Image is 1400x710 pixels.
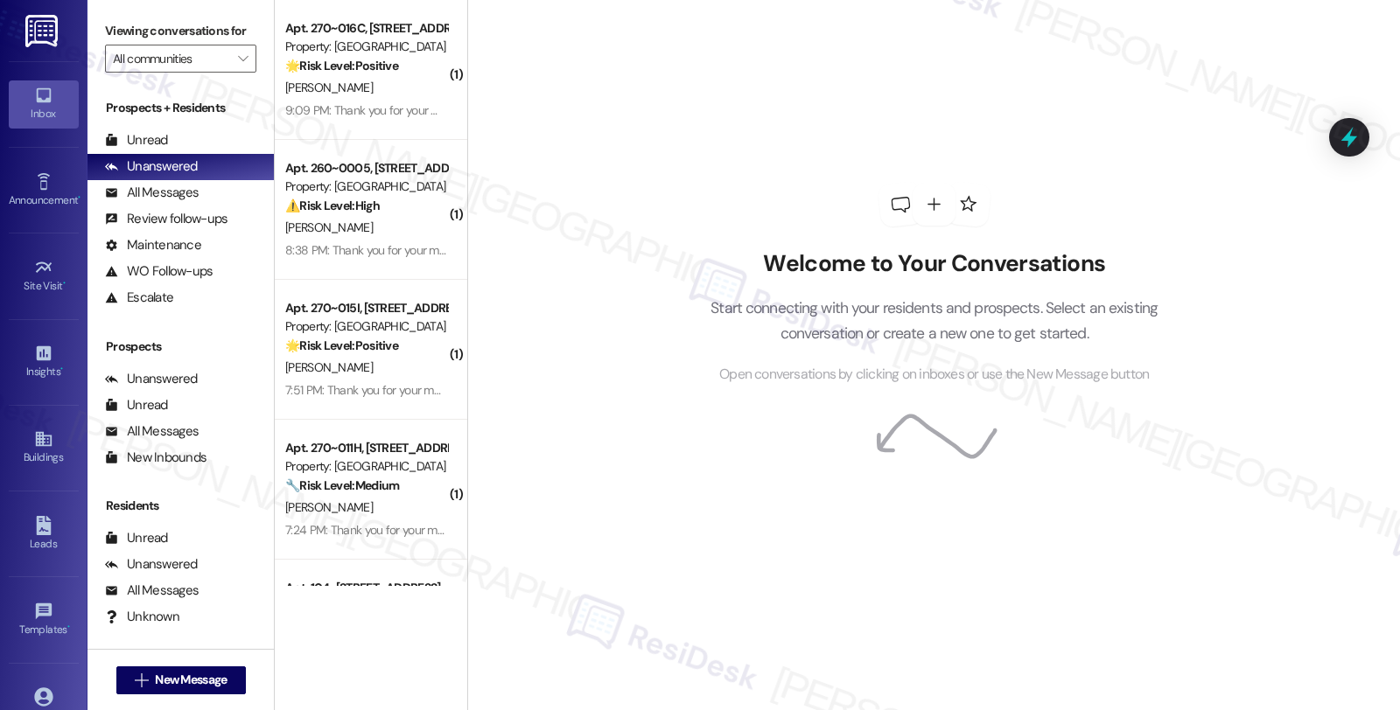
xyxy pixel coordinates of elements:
[67,621,70,633] span: •
[9,511,79,558] a: Leads
[719,364,1149,386] span: Open conversations by clicking on inboxes or use the New Message button
[9,338,79,386] a: Insights •
[9,424,79,471] a: Buildings
[105,210,227,228] div: Review follow-ups
[285,299,447,317] div: Apt. 270~015I, [STREET_ADDRESS]
[105,581,199,600] div: All Messages
[285,317,447,336] div: Property: [GEOGRAPHIC_DATA]
[285,159,447,177] div: Apt. 260~0005, [STREET_ADDRESS]
[105,131,168,150] div: Unread
[9,253,79,300] a: Site Visit •
[105,608,179,626] div: Unknown
[105,422,199,441] div: All Messages
[116,666,246,694] button: New Message
[9,596,79,644] a: Templates •
[285,499,373,515] span: [PERSON_NAME]
[105,555,198,574] div: Unanswered
[87,497,274,515] div: Residents
[60,363,63,375] span: •
[87,99,274,117] div: Prospects + Residents
[238,52,248,66] i: 
[285,382,1305,398] div: 7:51 PM: Thank you for your message. Our offices are currently closed, but we will contact you wh...
[113,45,228,73] input: All communities
[285,242,1311,258] div: 8:38 PM: Thank you for your message. Our offices are currently closed, but we will contact you wh...
[155,671,227,689] span: New Message
[105,157,198,176] div: Unanswered
[684,250,1185,278] h2: Welcome to Your Conversations
[105,289,173,307] div: Escalate
[285,102,1312,118] div: 9:09 PM: Thank you for your message. Our offices are currently closed, but we will contact you wh...
[285,219,373,235] span: [PERSON_NAME]
[105,396,168,414] div: Unread
[105,236,201,254] div: Maintenance
[285,58,398,73] strong: 🌟 Risk Level: Positive
[63,277,66,289] span: •
[105,370,198,388] div: Unanswered
[87,338,274,356] div: Prospects
[105,17,256,45] label: Viewing conversations for
[9,80,79,128] a: Inbox
[285,80,373,95] span: [PERSON_NAME]
[285,177,447,196] div: Property: [GEOGRAPHIC_DATA]
[105,529,168,547] div: Unread
[78,191,80,204] span: •
[285,477,399,493] strong: 🔧 Risk Level: Medium
[25,15,61,47] img: ResiDesk Logo
[285,439,447,457] div: Apt. 270~011H, [STREET_ADDRESS]
[135,673,148,687] i: 
[285,38,447,56] div: Property: [GEOGRAPHIC_DATA]
[285,579,447,597] div: Apt. 104~[STREET_ADDRESS]
[105,449,206,467] div: New Inbounds
[105,184,199,202] div: All Messages
[285,457,447,476] div: Property: [GEOGRAPHIC_DATA]
[105,262,213,281] div: WO Follow-ups
[285,522,1309,538] div: 7:24 PM: Thank you for your message. Our offices are currently closed, but we will contact you wh...
[285,359,373,375] span: [PERSON_NAME]
[684,296,1185,345] p: Start connecting with your residents and prospects. Select an existing conversation or create a n...
[285,338,398,353] strong: 🌟 Risk Level: Positive
[285,198,380,213] strong: ⚠️ Risk Level: High
[285,19,447,38] div: Apt. 270~016C, [STREET_ADDRESS]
